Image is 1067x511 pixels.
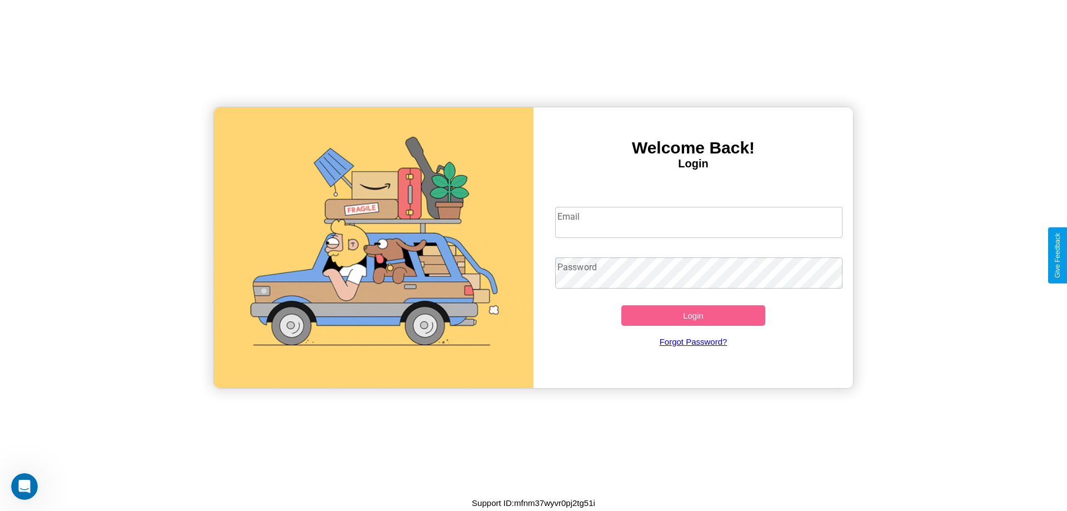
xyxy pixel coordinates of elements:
[214,107,533,388] img: gif
[621,305,765,326] button: Login
[11,473,38,500] iframe: Intercom live chat
[533,157,853,170] h4: Login
[550,326,837,358] a: Forgot Password?
[472,495,595,510] p: Support ID: mfnm37wyvr0pj2tg51i
[1054,233,1061,278] div: Give Feedback
[533,138,853,157] h3: Welcome Back!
